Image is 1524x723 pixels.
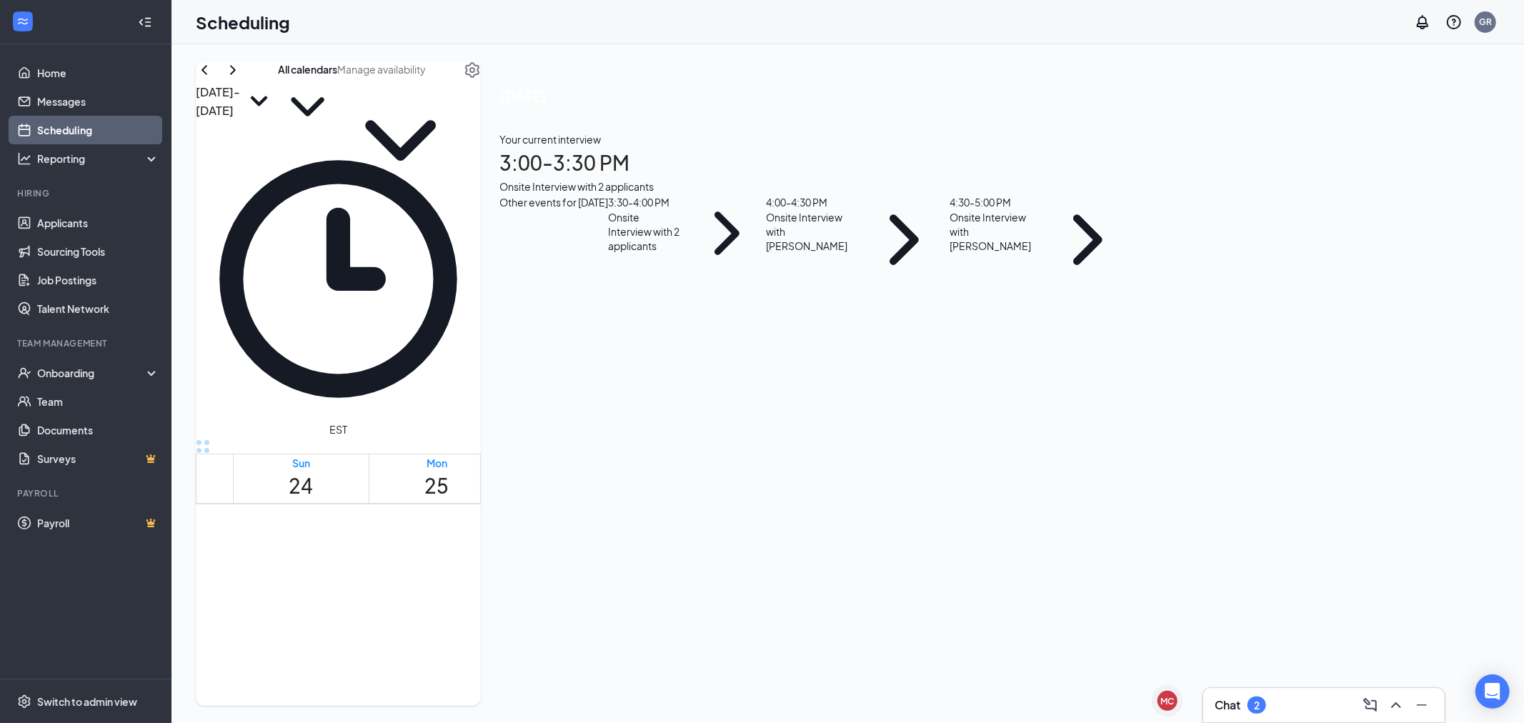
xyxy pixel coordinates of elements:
h1: 24 [289,470,313,502]
svg: ComposeMessage [1362,697,1379,714]
svg: SmallChevronDown [240,82,278,120]
h1: 25 [424,470,449,502]
div: 4:00 - 4:30 PM [766,194,855,210]
svg: Settings [464,61,481,79]
svg: Analysis [17,151,31,166]
svg: ChevronUp [1388,697,1405,714]
svg: WorkstreamLogo [16,14,30,29]
input: Manage availability [337,61,464,77]
button: All calendarsChevronDown [278,61,337,136]
div: Open Intercom Messenger [1475,674,1510,709]
svg: Notifications [1414,14,1431,31]
button: ComposeMessage [1359,694,1382,717]
div: Mon [424,456,449,470]
a: August 24, 2025 [286,454,316,503]
a: Settings [464,61,481,136]
div: Onsite Interview with [PERSON_NAME] [766,210,855,253]
a: Scheduling [37,116,159,144]
svg: ChevronRight [1042,194,1133,285]
svg: ChevronDown [278,77,337,136]
svg: Clock [196,136,481,422]
svg: QuestionInfo [1445,14,1463,31]
svg: Minimize [1413,697,1430,714]
div: Onsite Interview with 2 applicants [499,179,1133,194]
span: EST [329,422,347,437]
div: Team Management [17,337,156,349]
div: Sun [289,456,313,470]
a: Team [37,387,159,416]
h3: [DATE] - [DATE] [196,83,240,119]
a: Applicants [37,209,159,237]
svg: Collapse [138,15,152,29]
div: Payroll [17,487,156,499]
a: PayrollCrown [37,509,159,537]
svg: ChevronLeft [196,61,213,79]
a: Home [37,59,159,87]
div: GR [1479,16,1492,28]
div: Onsite Interview with 2 applicants [608,210,684,253]
a: Documents [37,416,159,444]
div: 3:30 - 4:00 PM [608,194,684,210]
a: Job Postings [37,266,159,294]
h1: 3:00 - 3:30 PM [499,147,1133,179]
svg: ChevronRight [224,61,241,79]
svg: ChevronRight [688,194,766,272]
a: Talent Network [37,294,159,323]
div: Other events for [DATE] [499,194,608,285]
a: August 25, 2025 [422,454,452,503]
div: Reporting [37,151,160,166]
div: Switch to admin view [37,694,137,709]
svg: Settings [17,694,31,709]
div: 2 [1254,699,1260,712]
div: Hiring [17,187,156,199]
button: Minimize [1410,694,1433,717]
h3: Chat [1215,697,1240,713]
button: ChevronUp [1385,694,1408,717]
svg: UserCheck [17,366,31,380]
h1: Scheduling [196,10,290,34]
div: Onboarding [37,366,147,380]
svg: ChevronRight [859,194,950,285]
div: 4:30 - 5:00 PM [950,194,1039,210]
a: Sourcing Tools [37,237,159,266]
a: SurveysCrown [37,444,159,473]
div: Your current interview [499,131,1133,147]
div: Onsite Interview with [PERSON_NAME] [950,210,1039,253]
span: [DATE] [499,84,1133,106]
svg: ChevronDown [337,77,464,204]
a: Messages [37,87,159,116]
div: MC [1161,695,1175,707]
